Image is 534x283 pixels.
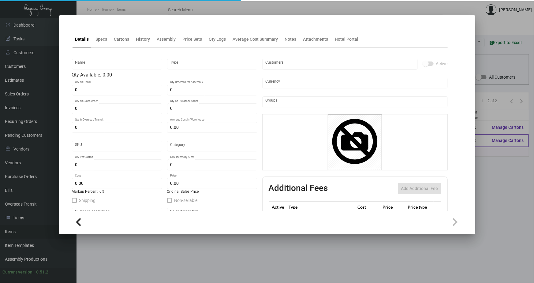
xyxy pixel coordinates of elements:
[269,202,287,212] th: Active
[285,36,297,43] div: Notes
[381,202,406,212] th: Price
[96,36,107,43] div: Specs
[114,36,129,43] div: Cartons
[75,36,89,43] div: Details
[265,62,414,67] input: Add new..
[335,36,359,43] div: Hotel Portal
[136,36,150,43] div: History
[401,186,438,191] span: Add Additional Fee
[356,202,381,212] th: Cost
[233,36,278,43] div: Average Cost Summary
[287,202,356,212] th: Type
[157,36,176,43] div: Assembly
[174,197,198,204] span: Non-sellable
[269,183,328,194] h2: Additional Fees
[436,60,448,67] span: Active
[209,36,226,43] div: Qty Logs
[265,99,444,104] input: Add new..
[72,71,257,79] div: Qty Available: 0.00
[303,36,328,43] div: Attachments
[2,269,34,275] div: Current version:
[36,269,48,275] div: 0.51.2
[398,183,441,194] button: Add Additional Fee
[183,36,202,43] div: Price Sets
[406,202,434,212] th: Price type
[79,197,96,204] span: Shipping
